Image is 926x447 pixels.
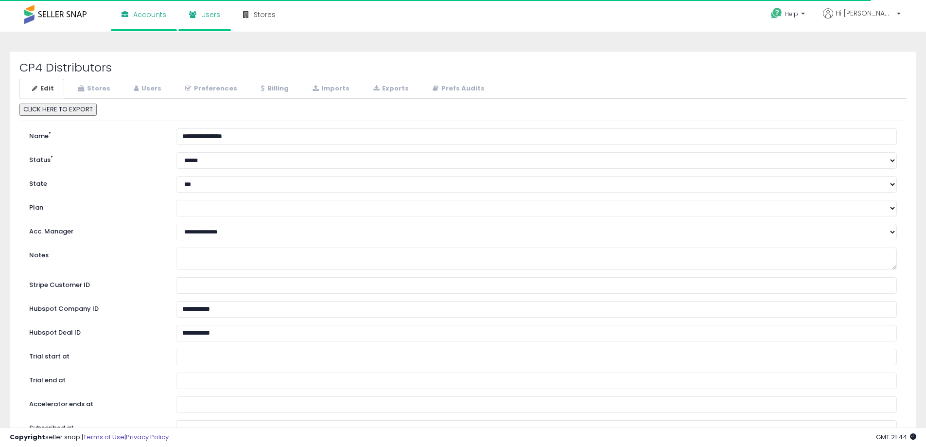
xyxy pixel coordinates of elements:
[836,8,894,18] span: Hi [PERSON_NAME]
[19,104,97,116] button: CLICK HERE TO EXPORT
[420,79,495,99] a: Prefs Audits
[22,420,169,433] label: Subscribed at
[22,176,169,189] label: State
[133,10,166,19] span: Accounts
[785,10,798,18] span: Help
[361,79,419,99] a: Exports
[876,432,916,442] span: 2025-08-14 21:44 GMT
[201,10,220,19] span: Users
[19,79,64,99] a: Edit
[22,301,169,314] label: Hubspot Company ID
[22,128,169,141] label: Name
[22,373,169,385] label: Trial end at
[22,224,169,236] label: Acc. Manager
[22,248,169,260] label: Notes
[126,432,169,442] a: Privacy Policy
[22,152,169,165] label: Status
[22,325,169,338] label: Hubspot Deal ID
[248,79,299,99] a: Billing
[10,433,169,442] div: seller snap | |
[22,396,169,409] label: Accelerator ends at
[22,200,169,213] label: Plan
[22,349,169,361] label: Trial start at
[122,79,172,99] a: Users
[83,432,124,442] a: Terms of Use
[22,277,169,290] label: Stripe Customer ID
[65,79,121,99] a: Stores
[10,432,45,442] strong: Copyright
[19,61,907,74] h2: CP4 Distributors
[300,79,360,99] a: Imports
[173,79,247,99] a: Preferences
[823,8,901,30] a: Hi [PERSON_NAME]
[254,10,276,19] span: Stores
[770,7,783,19] i: Get Help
